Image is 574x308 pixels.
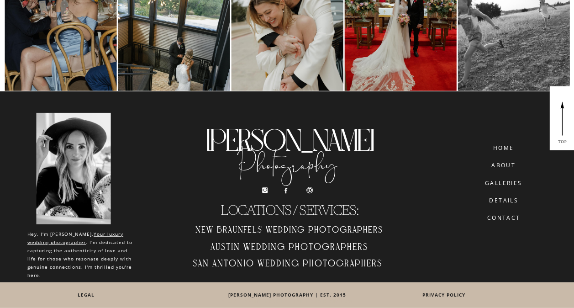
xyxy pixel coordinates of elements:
[186,203,393,218] a: LOCATIONS / SERVICES:
[186,221,393,236] a: New Braunfels Wedding Photographers
[486,162,521,169] a: about
[184,258,391,273] a: San Antonio Wedding Photographers
[186,122,393,137] a: [PERSON_NAME]
[229,137,346,167] a: Photography
[186,241,393,256] a: Austin Wedding Photographers
[155,298,420,305] a: DESIGNED WITH LOVE BY INDIE HAUS DESIGN CO.
[478,215,530,221] a: CONTACT
[155,292,420,298] a: [PERSON_NAME] photography | est. 2015
[478,197,529,203] a: details
[479,180,528,186] a: galleries
[488,145,519,151] a: home
[27,230,134,273] p: Hey, I'm [PERSON_NAME], . I'm dedicated to capturing the authenticity of love and life for those ...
